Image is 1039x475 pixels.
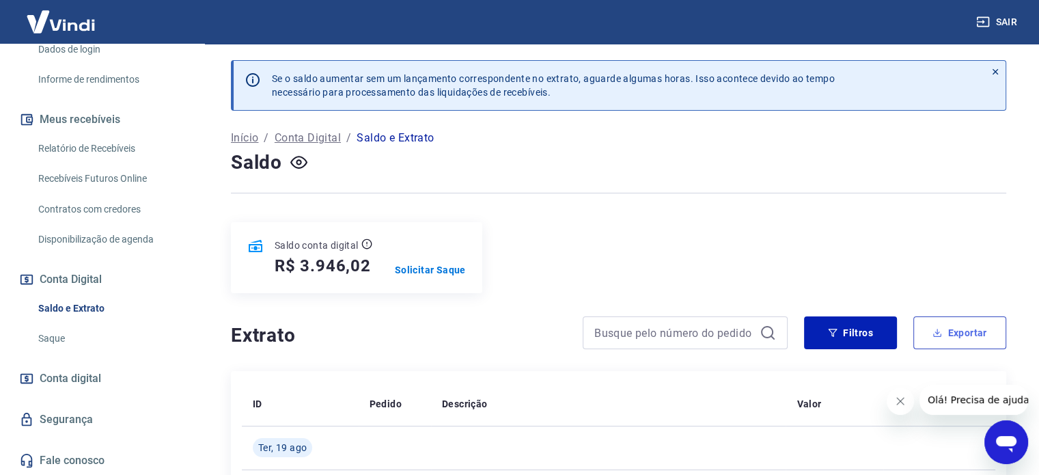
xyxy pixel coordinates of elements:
[796,397,821,411] p: Valor
[919,385,1028,415] iframe: Mensagem da empresa
[231,130,258,146] a: Início
[40,369,101,388] span: Conta digital
[357,130,434,146] p: Saldo e Extrato
[231,322,566,349] h4: Extrato
[33,165,188,193] a: Recebíveis Futuros Online
[33,66,188,94] a: Informe de rendimentos
[16,264,188,295] button: Conta Digital
[973,10,1023,35] button: Sair
[272,72,835,99] p: Se o saldo aumentar sem um lançamento correspondente no extrato, aguarde algumas horas. Isso acon...
[253,397,262,411] p: ID
[346,130,351,146] p: /
[16,105,188,135] button: Meus recebíveis
[984,420,1028,464] iframe: Botão para abrir a janela de mensagens
[395,263,466,277] a: Solicitar Saque
[33,195,188,223] a: Contratos com credores
[442,397,488,411] p: Descrição
[231,149,282,176] h4: Saldo
[275,239,359,252] p: Saldo conta digital
[33,36,188,64] a: Dados de login
[913,316,1006,349] button: Exportar
[33,135,188,163] a: Relatório de Recebíveis
[594,323,754,343] input: Busque pelo número do pedido
[33,226,188,254] a: Disponibilização de agenda
[258,441,307,454] span: Ter, 19 ago
[8,10,115,21] span: Olá! Precisa de ajuda?
[887,388,914,415] iframe: Fechar mensagem
[275,130,341,146] a: Conta Digital
[275,255,371,277] h5: R$ 3.946,02
[370,397,402,411] p: Pedido
[804,316,897,349] button: Filtros
[16,364,188,394] a: Conta digital
[264,130,268,146] p: /
[33,295,188,323] a: Saldo e Extrato
[33,325,188,353] a: Saque
[16,405,188,435] a: Segurança
[16,1,105,42] img: Vindi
